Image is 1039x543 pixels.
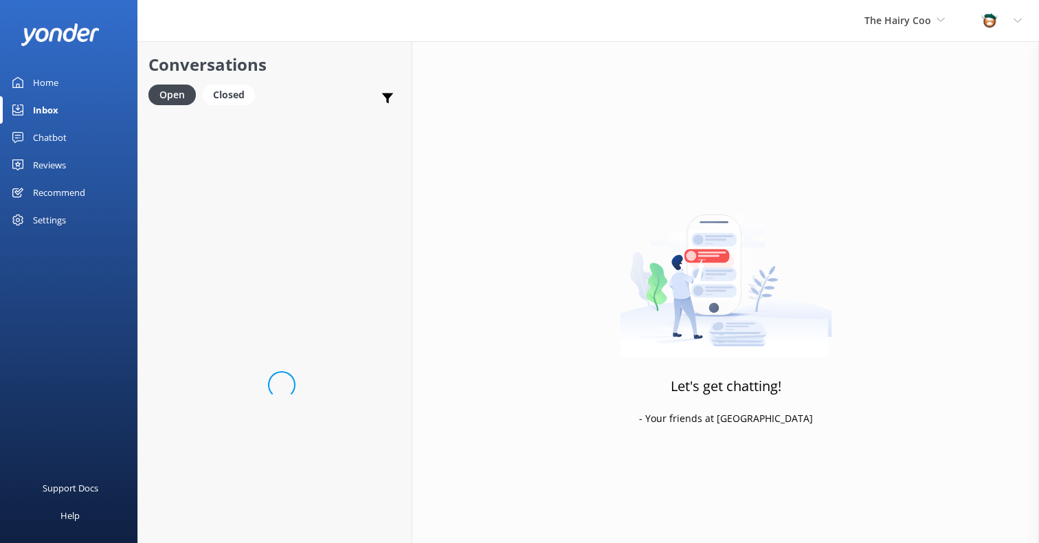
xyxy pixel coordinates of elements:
[203,85,255,105] div: Closed
[60,502,80,529] div: Help
[864,14,931,27] span: The Hairy Coo
[148,85,196,105] div: Open
[33,179,85,206] div: Recommend
[671,375,781,397] h3: Let's get chatting!
[33,69,58,96] div: Home
[43,474,98,502] div: Support Docs
[33,206,66,234] div: Settings
[639,411,813,426] p: - Your friends at [GEOGRAPHIC_DATA]
[203,87,262,102] a: Closed
[33,124,67,151] div: Chatbot
[148,52,401,78] h2: Conversations
[620,186,832,357] img: artwork of a man stealing a conversation from at giant smartphone
[33,96,58,124] div: Inbox
[21,23,100,46] img: yonder-white-logo.png
[148,87,203,102] a: Open
[979,10,1000,31] img: 457-1738239164.png
[33,151,66,179] div: Reviews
